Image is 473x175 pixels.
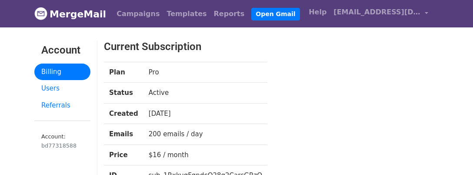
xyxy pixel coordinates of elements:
td: Pro [143,62,267,83]
th: Price [104,145,143,165]
a: Referrals [34,97,90,114]
h3: Current Subscription [104,40,410,53]
a: MergeMail [34,5,106,23]
a: Templates [163,5,210,23]
th: Created [104,103,143,124]
th: Plan [104,62,143,83]
img: MergeMail logo [34,7,47,20]
td: [DATE] [143,103,267,124]
a: Users [34,80,90,97]
a: Open Gmail [251,8,300,20]
td: $16 / month [143,145,267,165]
a: Campaigns [113,5,163,23]
div: bd77318588 [41,141,83,150]
a: Billing [34,64,90,81]
small: Account: [41,133,83,150]
h3: Account [41,44,83,57]
td: 200 emails / day [143,124,267,145]
a: [EMAIL_ADDRESS][DOMAIN_NAME] [330,3,432,24]
a: Reports [210,5,248,23]
th: Status [104,83,143,104]
a: Help [305,3,330,21]
th: Emails [104,124,143,145]
span: [EMAIL_ADDRESS][DOMAIN_NAME] [333,7,420,17]
td: Active [143,83,267,104]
